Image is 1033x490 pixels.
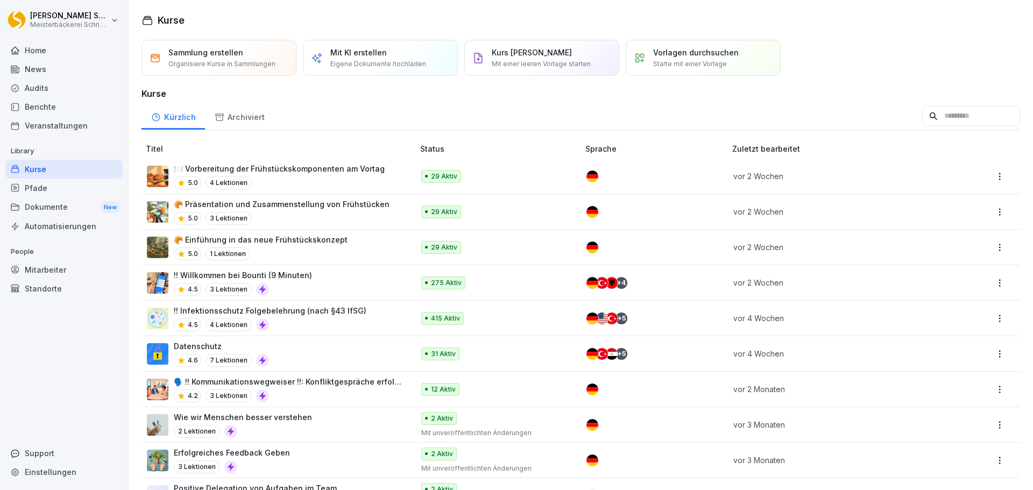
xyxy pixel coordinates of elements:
[206,212,252,225] p: 3 Lektionen
[206,176,252,189] p: 4 Lektionen
[174,269,312,281] p: !! Willkommen bei Bounti (9 Minuten)
[733,171,933,182] p: vor 2 Wochen
[431,243,457,252] p: 29 Aktiv
[606,348,618,360] img: eg.svg
[615,348,627,360] div: + 5
[174,198,390,210] p: 🥐 Präsentation und Zusammenstellung von Frühstücken
[431,449,453,459] p: 2 Aktiv
[158,13,185,27] h1: Kurse
[188,320,198,330] p: 4.5
[5,260,123,279] a: Mitarbeiter
[492,47,572,58] p: Kurs [PERSON_NAME]
[330,59,426,69] p: Eigene Dokumente hochladen
[733,313,933,324] p: vor 4 Wochen
[733,277,933,288] p: vor 2 Wochen
[615,277,627,289] div: + 4
[586,313,598,324] img: de.svg
[205,102,274,130] a: Archiviert
[431,385,456,394] p: 12 Aktiv
[606,277,618,289] img: al.svg
[147,237,168,258] img: wr9iexfe9rtz8gn9otnyfhnm.png
[5,243,123,260] p: People
[188,285,198,294] p: 4.5
[206,318,252,331] p: 4 Lektionen
[733,455,933,466] p: vor 3 Monaten
[586,384,598,395] img: de.svg
[174,305,366,316] p: !! Infektionsschutz Folgebelehrung (nach §43 IfSG)
[653,47,739,58] p: Vorlagen durchsuchen
[596,277,608,289] img: tr.svg
[596,313,608,324] img: us.svg
[141,87,1020,100] h3: Kurse
[330,47,387,58] p: Mit KI erstellen
[5,160,123,179] div: Kurse
[431,172,457,181] p: 29 Aktiv
[5,444,123,463] div: Support
[733,348,933,359] p: vor 4 Wochen
[421,464,568,473] p: Mit unveröffentlichten Änderungen
[141,102,205,130] a: Kürzlich
[168,59,275,69] p: Organisiere Kurse in Sammlungen
[606,313,618,324] img: tr.svg
[5,197,123,217] a: DokumenteNew
[431,314,460,323] p: 415 Aktiv
[586,277,598,289] img: de.svg
[5,116,123,135] a: Veranstaltungen
[206,247,250,260] p: 1 Lektionen
[5,79,123,97] a: Audits
[147,308,168,329] img: jtrrztwhurl1lt2nit6ma5t3.png
[146,143,416,154] p: Titel
[147,414,168,436] img: clixped2zgppihwsektunc4a.png
[5,41,123,60] a: Home
[30,21,109,29] p: Meisterbäckerei Schneckenburger
[147,201,168,223] img: e9p8yhr1zzycljzf1qfkis0d.png
[586,171,598,182] img: de.svg
[586,419,598,431] img: de.svg
[733,242,933,253] p: vor 2 Wochen
[420,143,581,154] p: Status
[147,343,168,365] img: gp1n7epbxsf9lzaihqn479zn.png
[5,179,123,197] a: Pfade
[174,163,385,174] p: 🍽️ Vorbereitung der Frühstückskomponenten am Vortag
[30,11,109,20] p: [PERSON_NAME] Schneckenburger
[732,143,946,154] p: Zuletzt bearbeitet
[431,414,453,423] p: 2 Aktiv
[147,272,168,294] img: xh3bnih80d1pxcetv9zsuevg.png
[5,217,123,236] div: Automatisierungen
[431,278,462,288] p: 275 Aktiv
[431,349,456,359] p: 31 Aktiv
[206,283,252,296] p: 3 Lektionen
[733,206,933,217] p: vor 2 Wochen
[147,450,168,471] img: kqbxgg7x26j5eyntfo70oock.png
[5,279,123,298] a: Standorte
[733,419,933,430] p: vor 3 Monaten
[586,455,598,466] img: de.svg
[206,354,252,367] p: 7 Lektionen
[733,384,933,395] p: vor 2 Monaten
[174,234,348,245] p: 🥐 Einführung in das neue Frühstückskonzept
[174,340,269,352] p: Datenschutz
[5,463,123,481] a: Einstellungen
[5,60,123,79] div: News
[188,249,198,259] p: 5.0
[168,47,243,58] p: Sammlung erstellen
[206,389,252,402] p: 3 Lektionen
[431,207,457,217] p: 29 Aktiv
[188,391,198,401] p: 4.2
[174,376,403,387] p: 🗣️ !! Kommunikationswegweiser !!: Konfliktgespräche erfolgreich führen
[188,178,198,188] p: 5.0
[101,201,119,214] div: New
[147,166,168,187] img: istrl2f5dh89luqdazvnu2w4.png
[5,97,123,116] div: Berichte
[174,411,312,423] p: Wie wir Menschen besser verstehen
[585,143,728,154] p: Sprache
[586,242,598,253] img: de.svg
[586,206,598,218] img: de.svg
